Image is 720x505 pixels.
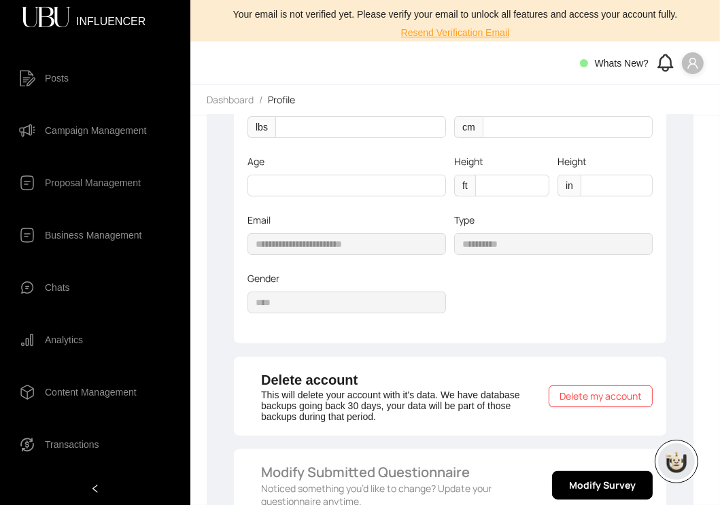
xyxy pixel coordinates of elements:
span: user [687,57,699,69]
span: Modify Survey [569,478,636,493]
span: Profile [268,93,295,106]
label: Type [454,213,484,228]
span: Analytics [45,326,83,353]
label: Age [247,154,274,169]
label: Height [558,154,596,169]
span: Proposal Management [45,169,141,196]
h4: Delete account [261,370,538,389]
span: left [90,484,100,493]
span: Whats New? [595,58,649,69]
button: Resend Verification Email [390,22,521,43]
button: Modify Survey [552,471,653,500]
span: Dashboard [207,93,254,106]
img: chatboticon-C4A3G2IU.png [663,448,690,475]
button: Delete my account [549,385,653,407]
label: Gender [247,271,289,286]
span: lbs [247,116,275,138]
span: cm [454,116,483,138]
div: This will delete your account with it's data. We have database backups going back 30 days, your d... [261,370,538,422]
span: Campaign Management [45,117,146,144]
h4: Modify Submitted Questionnaire [261,463,552,482]
span: Content Management [45,379,137,406]
span: Chats [45,274,70,301]
span: Business Management [45,222,141,249]
span: Posts [45,65,69,92]
label: Email [247,213,280,228]
span: Transactions [45,431,99,458]
span: Delete my account [560,389,642,404]
div: Your email is not verified yet. Please verify your email to unlock all features and access your a... [199,7,712,43]
label: Height [454,154,493,169]
span: ft [454,175,475,196]
li: / [259,93,262,107]
span: Resend Verification Email [401,25,510,40]
span: INFLUENCER [76,16,145,19]
span: in [558,175,581,196]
